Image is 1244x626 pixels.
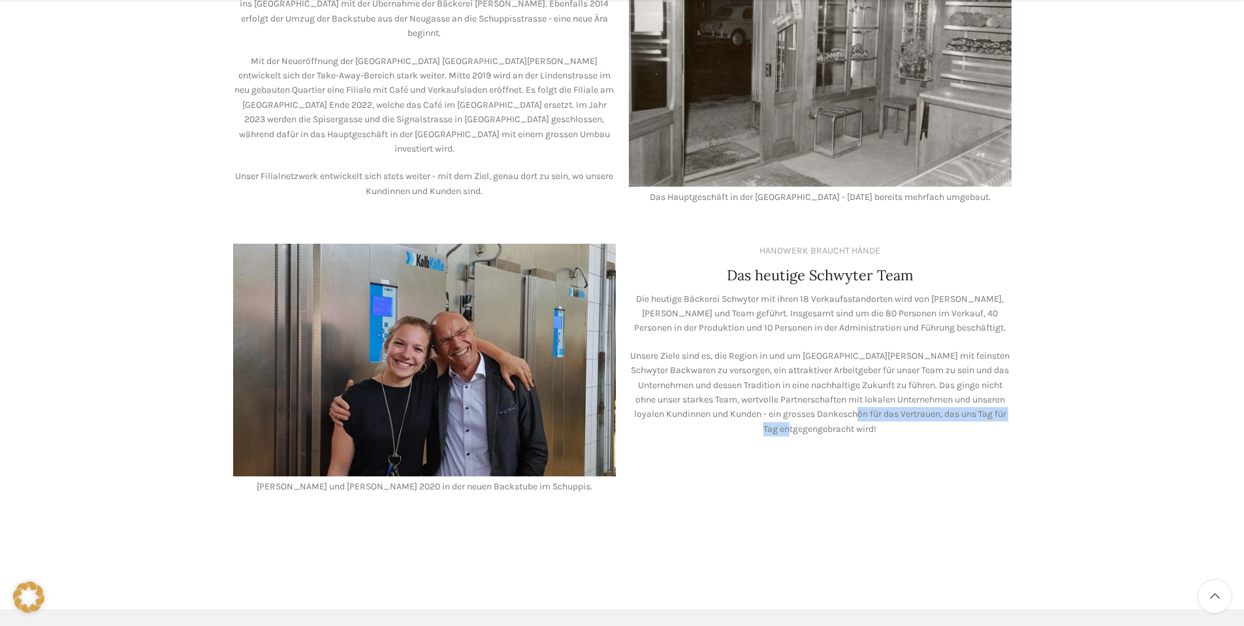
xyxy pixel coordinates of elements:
[234,56,614,154] span: Mit der Neueröffnung der [GEOGRAPHIC_DATA] [GEOGRAPHIC_DATA][PERSON_NAME] entwickelt sich der Tak...
[650,191,991,203] span: Das Hauptgeschäft in der [GEOGRAPHIC_DATA] - [DATE] bereits mehrfach umgebaut.
[629,349,1012,437] p: Unsere Ziele sind es, die Region in und um [GEOGRAPHIC_DATA][PERSON_NAME] mit feinsten Schwyter B...
[233,480,616,494] p: [PERSON_NAME] und [PERSON_NAME] 2020 in der neuen Backstube im Schuppis.
[629,292,1012,336] p: Die heutige Bäckerei Schwyter mit ihren 18 Verkaufsstandorten wird von [PERSON_NAME], [PERSON_NAM...
[759,244,880,258] div: HANDWERK BRAUCHT HÄNDE
[235,171,613,196] span: Unser Filialnetzwerk entwickelt sich stets weiter - mit dem Ziel, genau dort zu sein, wo unsere K...
[727,265,914,286] h4: Das heutige Schwyter Team
[1198,580,1231,613] a: Scroll to top button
